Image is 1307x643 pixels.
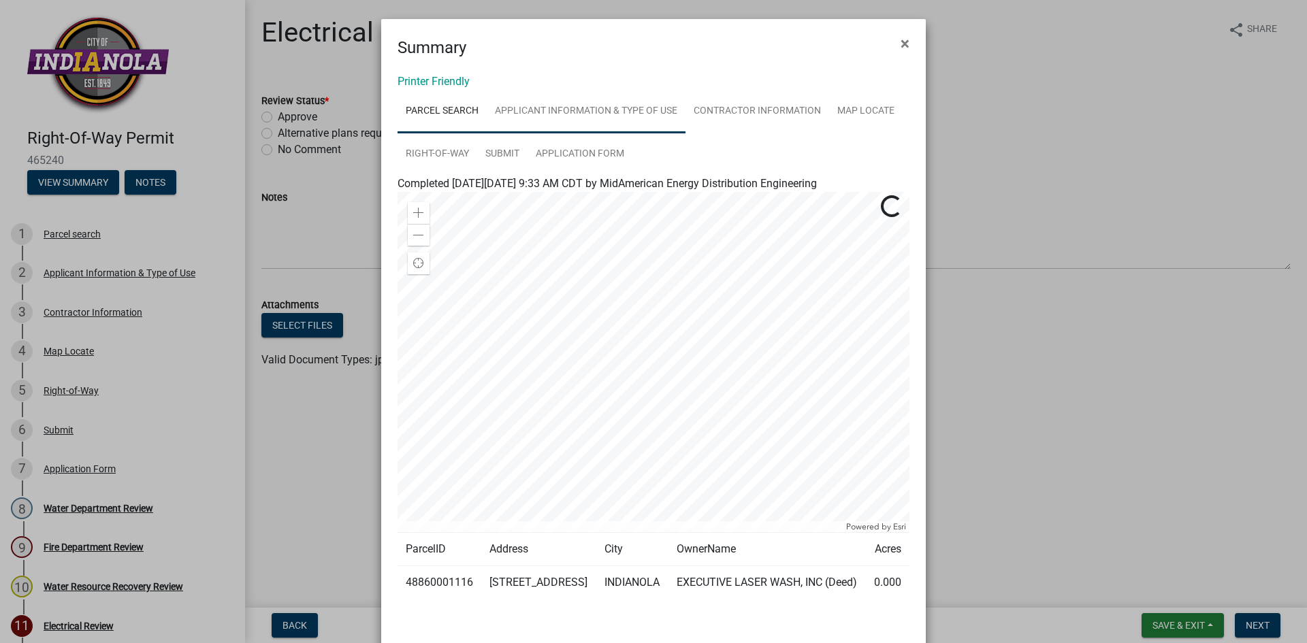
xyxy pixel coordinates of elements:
div: Zoom in [408,202,430,224]
td: OwnerName [668,533,866,566]
a: Map Locate [829,90,903,133]
span: Completed [DATE][DATE] 9:33 AM CDT by MidAmerican Energy Distribution Engineering [398,177,817,190]
div: Find my location [408,252,430,274]
div: Powered by [843,521,909,532]
a: Submit [477,133,528,176]
td: [STREET_ADDRESS] [481,566,596,599]
td: Address [481,533,596,566]
a: Contractor Information [685,90,829,133]
a: Applicant Information & Type of Use [487,90,685,133]
a: Esri [893,522,906,531]
td: EXECUTIVE LASER WASH, INC (Deed) [668,566,866,599]
button: Close [890,24,920,63]
span: × [901,34,909,53]
h4: Summary [398,35,466,60]
td: INDIANOLA [596,566,668,599]
td: Acres [866,533,909,566]
td: ParcelID [398,533,481,566]
td: City [596,533,668,566]
a: Printer Friendly [398,75,470,88]
td: 0.000 [866,566,909,599]
a: Parcel search [398,90,487,133]
a: Right-of-Way [398,133,477,176]
div: Zoom out [408,224,430,246]
a: Application Form [528,133,632,176]
td: 48860001116 [398,566,481,599]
